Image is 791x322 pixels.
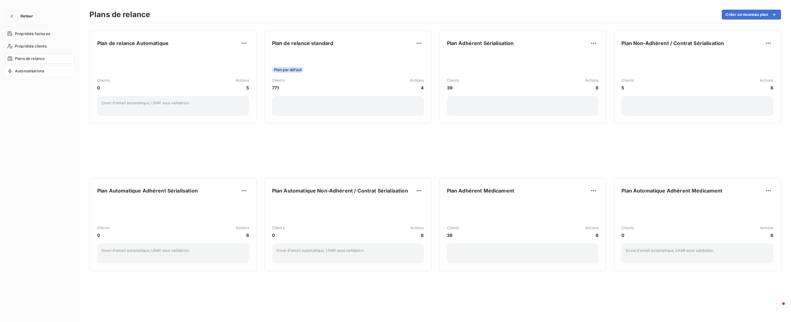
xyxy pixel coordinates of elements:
[760,84,773,91] span: 6
[585,78,598,83] span: Actions
[447,78,459,83] span: Clients
[236,232,249,238] span: 6
[5,29,74,39] a: Propriétés factures
[621,78,634,83] span: Clients
[585,225,598,231] span: Actions
[236,78,249,83] span: Actions
[272,78,284,83] span: Clients
[5,41,74,51] a: Propriétés clients
[621,225,634,231] span: Clients
[97,39,169,47] span: Plan de relance Automatique
[585,84,598,91] span: 6
[447,84,459,91] span: 39
[722,10,781,20] button: Créer un nouveau plan
[760,78,773,83] span: Actions
[97,187,198,194] span: Plan Automatique Adhérent Sérialisation
[102,100,245,106] p: Envoi d'email automatique, LRAR sous validation.
[15,56,45,61] span: Plans de relance
[621,39,724,47] span: Plan Non-Adhérent / Contrat Sérialisation
[447,232,459,238] span: 36
[272,232,284,238] span: 0
[410,84,424,91] span: 4
[97,84,110,91] span: 0
[272,225,284,231] span: Clients
[621,84,634,91] span: 5
[410,78,424,83] span: Actions
[5,66,74,76] a: Automatisations
[621,187,722,194] span: Plan Automatique Adhérent Médicament
[410,232,424,238] span: 6
[272,39,334,47] span: Plan de relance standard
[447,225,459,231] span: Clients
[447,187,515,194] span: Plan Adhérent Médicament
[236,84,249,91] span: 5
[272,67,303,73] span: Plan par défaut
[272,84,284,91] span: 771
[410,225,424,231] span: Actions
[447,39,514,47] span: Plan Adhérent Sérialisation
[15,43,47,49] span: Propriétés clients
[89,9,150,20] h3: Plans de relance
[760,225,773,231] span: Actions
[97,78,110,83] span: Clients
[97,225,110,231] span: Clients
[5,54,74,64] a: Plans de relance
[102,248,245,253] p: Envoi d'email automatique, LRAR sous validation.
[621,232,634,238] span: 0
[20,14,33,18] span: Retour
[585,232,598,238] span: 6
[626,248,769,253] p: Envoi d'email automatique, LRAR sous validation.
[272,187,408,194] span: Plan Automatique Non-Adhérent / Contrat Sérialisation
[236,225,249,231] span: Actions
[5,11,38,21] button: Retour
[97,232,110,238] span: 0
[760,232,773,238] span: 6
[15,68,44,74] span: Automatisations
[770,301,785,316] iframe: Intercom live chat
[276,248,420,253] p: Envoi d'email automatique, LRAR sous validation.
[15,31,50,37] span: Propriétés factures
